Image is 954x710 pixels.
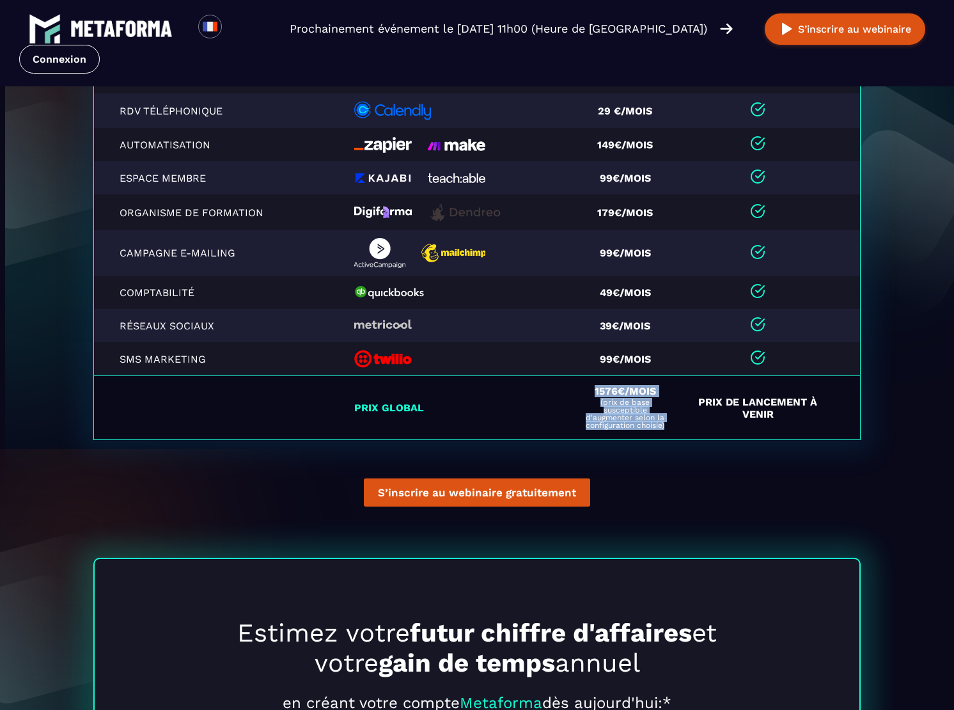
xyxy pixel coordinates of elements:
[354,173,412,183] img: logo-web
[120,287,263,299] p: Comptabilité
[354,319,412,332] img: logo-web
[120,320,263,332] p: Réseaux Sociaux
[575,276,685,309] td: 49€/mois
[575,93,685,128] td: 29 €/mois
[684,376,860,440] td: Prix de Lancement à venir
[421,244,485,262] img: logo-web
[120,207,263,219] p: Organisme de formation
[750,283,765,299] img: checked
[354,137,412,153] img: logo-web
[583,398,669,429] span: (prix de base susceptible d'augmenter selon la configuration choisie)
[364,478,590,507] button: S’inscrire au webinaire gratuitement
[410,618,692,648] strong: futur chiffre d'affaires
[379,648,555,678] strong: gain de temps
[765,13,925,45] button: S’inscrire au webinaire
[750,169,765,184] img: checked
[720,22,733,36] img: arrow-right
[19,45,100,74] a: Connexion
[575,161,685,194] td: 99€/mois
[750,317,765,332] img: checked
[120,139,263,151] p: Automatisation
[750,350,765,365] img: checked
[575,128,685,161] td: 149€/mois
[575,309,685,342] td: 39€/mois
[354,350,412,368] img: logo-web
[354,238,405,268] img: logo-web
[221,618,733,678] h2: Estimez votre et votre annuel
[354,205,412,219] img: logo-web
[575,230,685,276] td: 99€/mois
[575,342,685,376] td: 99€/mois
[354,101,431,120] img: logo-web
[354,286,425,299] img: logo-web
[750,244,765,260] img: checked
[120,247,263,259] p: Campagne e-mailing
[70,20,173,37] img: logo
[575,194,685,230] td: 179€/mois
[29,13,61,45] img: logo
[233,21,242,36] input: Search for option
[202,19,218,35] img: fr
[779,21,795,37] img: play
[595,385,656,397] span: 1576€/mois
[120,105,263,117] p: RDV téléphonique
[428,139,485,151] img: logo-web
[428,202,504,223] img: logo-web
[290,20,707,38] p: Prochainement événement le [DATE] 11h00 (Heure de [GEOGRAPHIC_DATA])
[120,172,263,184] p: Espace Membre
[347,376,575,440] td: Prix global
[750,136,765,151] img: checked
[428,173,485,183] img: logo-web
[222,15,253,43] div: Search for option
[750,102,765,117] img: checked
[120,353,263,365] p: SMS marketing
[750,203,765,219] img: checked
